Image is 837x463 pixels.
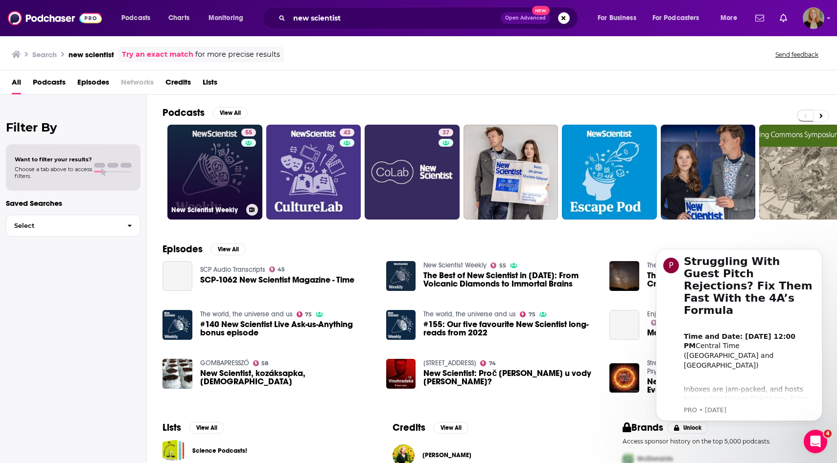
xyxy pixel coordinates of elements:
a: SCP-1062 New Scientist Magazine - Time [163,261,192,291]
button: Unlock [667,422,709,434]
h2: Episodes [163,243,203,255]
span: Podcasts [121,11,150,25]
h2: Filter By [6,120,140,134]
h3: New Scientist Weekly [171,206,242,214]
h3: new scientist [69,50,114,59]
span: Monitoring [209,11,243,25]
a: EpisodesView All [163,243,246,255]
a: Vinohradská 12 [423,359,476,367]
a: Lists [203,74,217,94]
a: The world, the universe and us [423,310,516,318]
div: Inboxes are jam‑packed, and hosts have a hair‑trigger Delete key. Enter the 4A’s Formula—Actionab... [43,135,174,269]
span: 74 [489,361,496,366]
p: Saved Searches [6,198,140,208]
a: #140 New Scientist Live Ask-us-Anything bonus episode [200,320,374,337]
a: The Best of New Scientist in 2024: From Volcanic Diamonds to Immortal Brains [386,261,416,291]
a: 43 [340,129,354,136]
a: 58 [253,360,269,366]
button: View All [210,243,246,255]
p: Message from PRO, sent 9w ago [43,166,174,175]
span: 37 [442,128,449,138]
img: User Profile [803,7,824,29]
button: View All [212,107,248,119]
p: Access sponsor history on the top 5,000 podcasts. [623,438,821,445]
span: More [721,11,737,25]
h2: Brands [623,421,663,434]
button: open menu [115,10,163,26]
img: The Dimmest Galaxy of all, considered. Croswell, New Scientist. [609,261,639,291]
span: Select [6,222,119,229]
a: Podcasts [33,74,66,94]
span: for more precise results [195,49,280,60]
span: 4 [824,430,832,438]
a: Show notifications dropdown [776,10,791,26]
div: Search podcasts, credits, & more... [272,7,587,29]
span: [PERSON_NAME] [422,451,471,459]
a: 43 [266,125,361,220]
a: Show notifications dropdown [751,10,768,26]
button: open menu [202,10,256,26]
span: New Scientist: Proč [PERSON_NAME] u vody [PERSON_NAME]? [423,369,598,386]
a: New Scientist, kozáksapka, magyarok [163,359,192,389]
a: Podchaser - Follow, Share and Rate Podcasts [8,9,102,27]
a: #155: Our five favourite New Scientist long-reads from 2022 [423,320,598,337]
span: Open Advanced [505,16,546,21]
img: #155: Our five favourite New Scientist long-reads from 2022 [386,310,416,340]
a: SCP Audio Transcripts [200,265,265,274]
a: CreditsView All [393,421,468,434]
a: New Scientist Weekly [423,261,487,269]
a: 37 [365,125,460,220]
span: 58 [261,361,268,366]
span: Choose a tab above to access filters. [15,166,92,179]
a: Science Podcasts! [163,440,185,462]
a: 74 [480,360,496,366]
a: #140 New Scientist Live Ask-us-Anything bonus episode [163,310,192,340]
button: View All [433,422,468,434]
span: 43 [344,128,350,138]
button: open menu [714,10,749,26]
img: New Scientist: Proč je nám u vody tak dobře? [386,359,416,389]
a: Charts [162,10,195,26]
a: 37 [439,129,453,136]
a: The world, the universe and us [200,310,293,318]
a: Science Podcasts! [192,445,247,456]
span: McDonalds [637,455,673,463]
span: 75 [305,312,312,317]
a: Try an exact match [122,49,193,60]
span: The Best of New Scientist in [DATE]: From Volcanic Diamonds to Immortal Brains [423,271,598,288]
a: 75 [520,311,535,317]
span: All [12,74,21,94]
a: SCP-1062 New Scientist Magazine - Time [200,276,354,284]
span: 45 [278,267,285,272]
span: Episodes [77,74,109,94]
button: Show profile menu [803,7,824,29]
a: 55 [490,263,506,268]
a: 55New Scientist Weekly [167,125,262,220]
a: 45 [269,266,285,272]
button: Send feedback [772,50,821,59]
span: For Podcasters [652,11,699,25]
span: New [532,6,550,15]
a: PodcastsView All [163,107,248,119]
input: Search podcasts, credits, & more... [289,10,501,26]
a: New Scientist: Proč je nám u vody tak dobře? [423,369,598,386]
button: open menu [591,10,649,26]
a: Credits [165,74,191,94]
h3: Search [32,50,57,59]
span: For Business [598,11,636,25]
a: ListsView All [163,421,224,434]
span: 75 [529,312,535,317]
